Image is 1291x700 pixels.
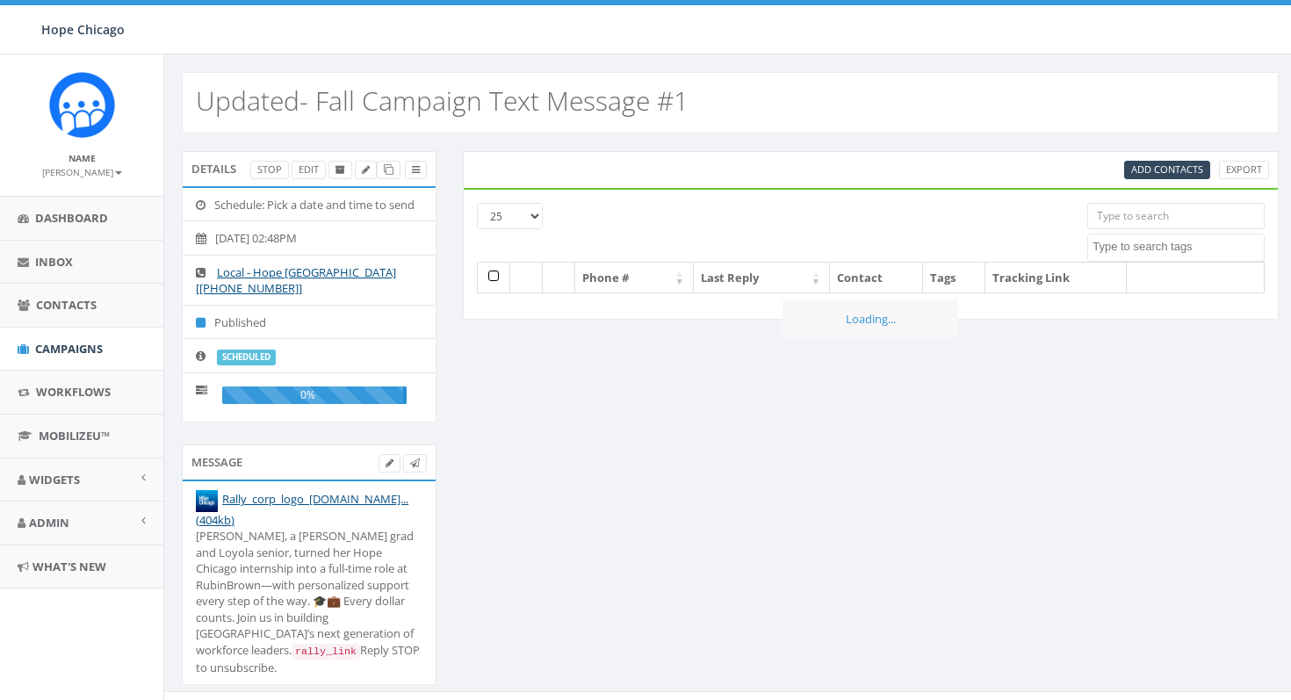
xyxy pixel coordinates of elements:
[694,263,830,293] th: Last Reply
[1087,203,1265,229] input: Type to search
[183,305,436,340] li: Published
[39,428,110,444] span: MobilizeU™
[36,297,97,313] span: Contacts
[42,166,122,178] small: [PERSON_NAME]
[985,263,1127,293] th: Tracking Link
[196,86,689,115] h2: Updated- Fall Campaign Text Message #1
[923,263,985,293] th: Tags
[196,199,214,211] i: Schedule: Pick a date and time to send
[292,161,326,179] a: Edit
[1219,161,1269,179] a: Export
[830,263,923,293] th: Contact
[182,444,436,480] div: Message
[35,254,73,270] span: Inbox
[196,528,422,675] div: [PERSON_NAME], a [PERSON_NAME] grad and Loyola senior, turned her Hope Chicago internship into a ...
[410,456,420,469] span: Send Test Message
[250,161,289,179] a: Stop
[217,350,276,365] label: scheduled
[1124,161,1210,179] a: Add Contacts
[69,152,96,164] small: Name
[196,317,214,328] i: Published
[49,72,115,138] img: Rally_Corp_Icon.png
[183,220,436,256] li: [DATE] 02:48PM
[183,188,436,222] li: Schedule: Pick a date and time to send
[35,341,103,357] span: Campaigns
[41,21,125,38] span: Hope Chicago
[1131,162,1203,176] span: Add Contacts
[1131,162,1203,176] span: CSV files only
[412,162,420,176] span: View Campaign Delivery Statistics
[362,162,370,176] span: Edit Campaign Title
[222,386,407,404] div: 0%
[36,384,111,400] span: Workflows
[182,151,436,186] div: Details
[292,644,360,660] code: rally_link
[196,491,408,527] a: Rally_corp_logo_[DOMAIN_NAME]... (404kb)
[42,163,122,179] a: [PERSON_NAME]
[783,299,958,339] div: Loading...
[35,210,108,226] span: Dashboard
[196,264,396,297] a: Local - Hope [GEOGRAPHIC_DATA] [[PHONE_NUMBER]]
[1093,239,1264,255] textarea: Search
[29,515,69,530] span: Admin
[335,162,345,176] span: Archive Campaign
[29,472,80,487] span: Widgets
[384,162,393,176] span: Clone Campaign
[32,559,106,574] span: What's New
[575,263,694,293] th: Phone #
[386,456,393,469] span: Edit Campaign Body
